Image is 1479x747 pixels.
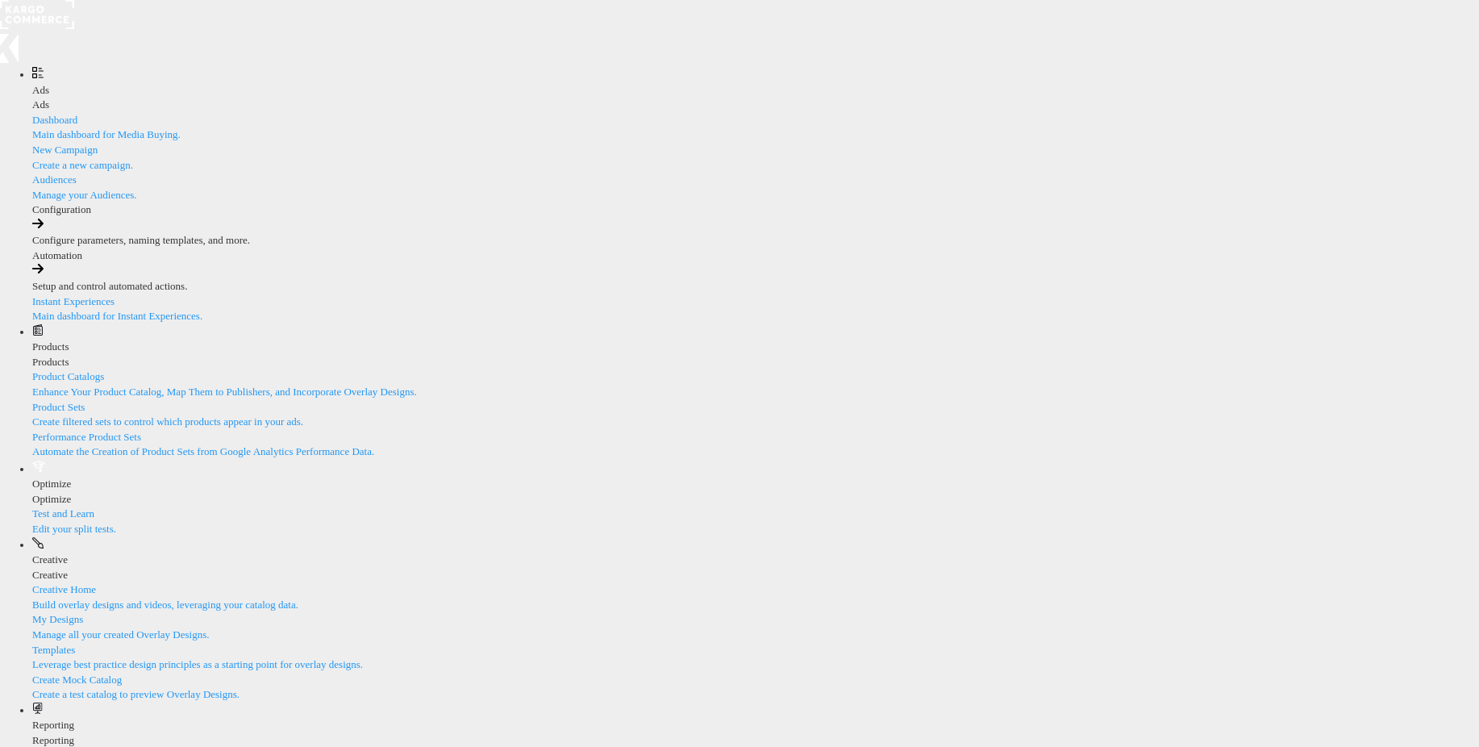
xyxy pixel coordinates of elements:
a: TemplatesLeverage best practice design principles as a starting point for overlay designs. [32,643,1479,673]
span: Creative [32,553,68,565]
div: Manage all your created Overlay Designs. [32,628,1479,643]
div: Test and Learn [32,507,234,522]
div: Create a new campaign. [32,158,1479,173]
a: Product SetsCreate filtered sets to control which products appear in your ads. [32,400,1479,430]
div: Edit your split tests. [32,522,234,537]
a: Instant ExperiencesMain dashboard for Instant Experiences. [32,294,1479,324]
div: Templates [32,643,1479,658]
a: New CampaignCreate a new campaign. [32,143,1479,173]
div: Setup and control automated actions. [32,279,1479,294]
a: Performance Product SetsAutomate the Creation of Product Sets from Google Analytics Performance D... [32,430,1479,460]
div: Products [32,355,1479,370]
div: Configure parameters, naming templates, and more. [32,233,1479,248]
div: Automate the Creation of Product Sets from Google Analytics Performance Data. [32,444,1479,460]
div: Create Mock Catalog [32,673,1479,688]
a: Product CatalogsEnhance Your Product Catalog, Map Them to Publishers, and Incorporate Overlay Des... [32,369,1479,399]
div: Dashboard [32,113,1479,128]
div: Create filtered sets to control which products appear in your ads. [32,415,1479,430]
a: Create Mock CatalogCreate a test catalog to preview Overlay Designs. [32,673,1479,703]
a: Test and LearnEdit your split tests. [32,507,234,536]
div: Ads [32,98,1479,113]
div: Leverage best practice design principles as a starting point for overlay designs. [32,657,1479,673]
a: Creative HomeBuild overlay designs and videos, leveraging your catalog data. [32,582,1479,612]
div: Optimize [32,492,1479,507]
a: AudiencesManage your Audiences. [32,173,1479,202]
div: New Campaign [32,143,1479,158]
span: Reporting [32,719,74,731]
div: Enhance Your Product Catalog, Map Them to Publishers, and Incorporate Overlay Designs. [32,385,1479,400]
div: Main dashboard for Instant Experiences. [32,309,1479,324]
span: Optimize [32,478,71,490]
span: Ads [32,84,49,96]
div: Automation [32,248,1479,264]
a: My DesignsManage all your created Overlay Designs. [32,612,1479,642]
span: Products [32,340,69,353]
div: Configuration [32,202,1479,218]
div: Main dashboard for Media Buying. [32,127,1479,143]
div: Creative Home [32,582,1479,598]
div: Product Catalogs [32,369,1479,385]
div: Audiences [32,173,1479,188]
div: Performance Product Sets [32,430,1479,445]
div: Product Sets [32,400,1479,415]
div: Manage your Audiences. [32,188,1479,203]
div: Creative [32,568,1479,583]
div: My Designs [32,612,1479,628]
a: DashboardMain dashboard for Media Buying. [32,113,1479,143]
div: Build overlay designs and videos, leveraging your catalog data. [32,598,1479,613]
div: Create a test catalog to preview Overlay Designs. [32,687,1479,703]
div: Instant Experiences [32,294,1479,310]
